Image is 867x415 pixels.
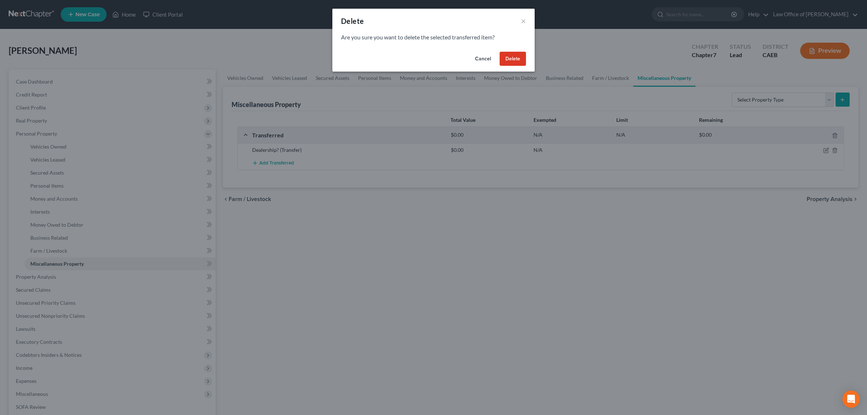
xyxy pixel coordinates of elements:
[842,390,860,408] div: Open Intercom Messenger
[341,33,526,42] p: Are you sure you want to delete the selected transferred item?
[341,16,364,26] div: Delete
[469,52,497,66] button: Cancel
[521,17,526,25] button: ×
[500,52,526,66] button: Delete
